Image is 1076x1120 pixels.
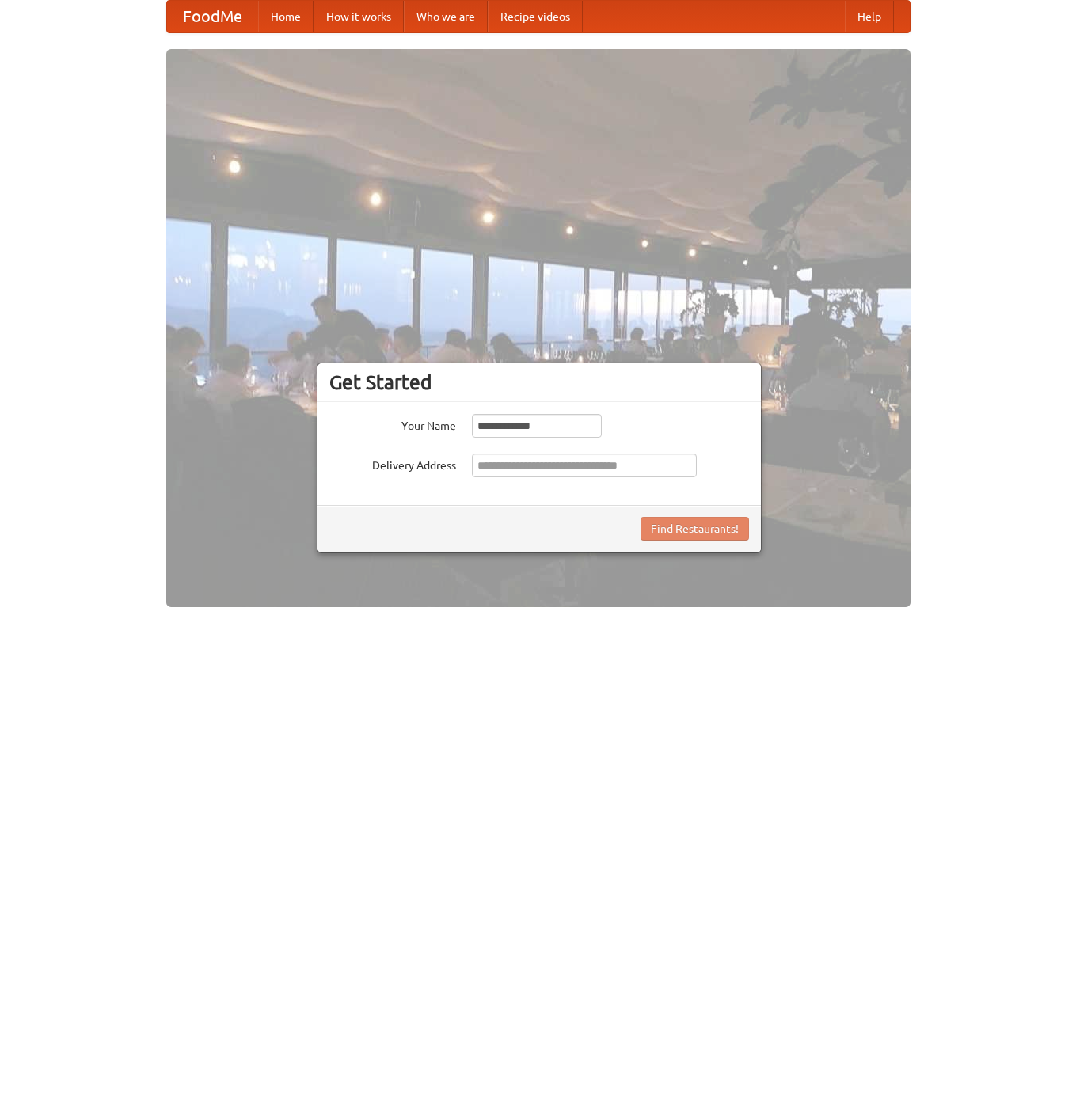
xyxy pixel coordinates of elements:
[404,1,488,32] a: Who we are
[167,1,258,32] a: FoodMe
[258,1,314,32] a: Home
[641,517,749,541] button: Find Restaurants!
[329,370,749,394] h3: Get Started
[488,1,583,32] a: Recipe videos
[329,414,456,434] label: Your Name
[329,454,456,473] label: Delivery Address
[314,1,404,32] a: How it works
[845,1,894,32] a: Help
